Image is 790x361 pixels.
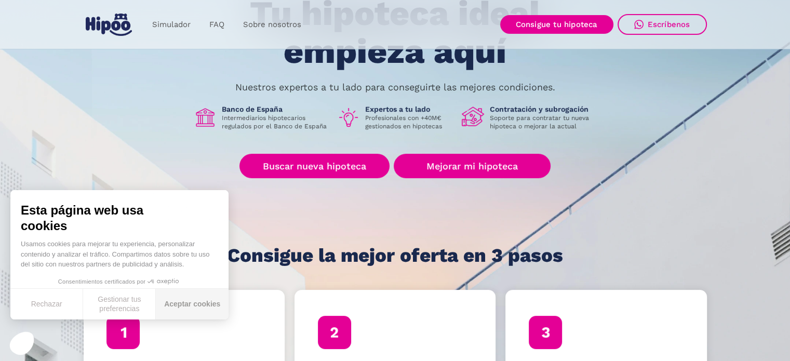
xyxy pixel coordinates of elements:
[200,15,234,35] a: FAQ
[234,15,311,35] a: Sobre nosotros
[143,15,200,35] a: Simulador
[365,104,453,114] h1: Expertos a tu lado
[222,114,329,130] p: Intermediarios hipotecarios regulados por el Banco de España
[84,9,135,40] a: home
[500,15,613,34] a: Consigue tu hipoteca
[648,20,690,29] div: Escríbenos
[235,83,555,91] p: Nuestros expertos a tu lado para conseguirte las mejores condiciones.
[490,104,597,114] h1: Contratación y subrogación
[490,114,597,130] p: Soporte para contratar tu nueva hipoteca o mejorar la actual
[394,154,550,178] a: Mejorar mi hipoteca
[365,114,453,130] p: Profesionales con +40M€ gestionados en hipotecas
[222,104,329,114] h1: Banco de España
[239,154,390,178] a: Buscar nueva hipoteca
[618,14,707,35] a: Escríbenos
[227,245,563,266] h1: Consigue la mejor oferta en 3 pasos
